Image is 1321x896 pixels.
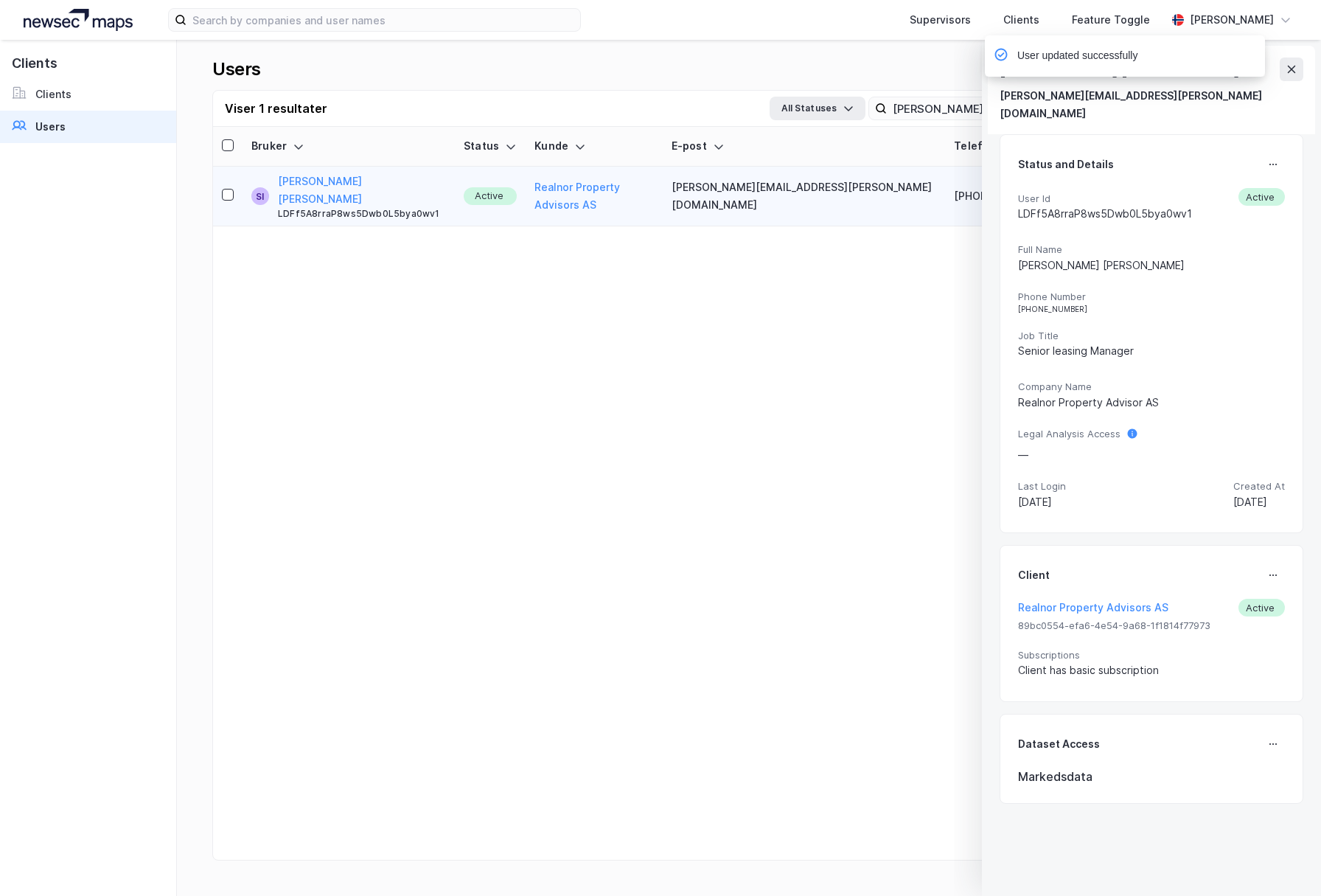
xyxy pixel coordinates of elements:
[35,86,72,103] div: Clients
[1017,47,1137,65] div: User updated successfully
[187,9,574,31] input: Search by companies and user names
[1018,768,1285,785] div: Markedsdata
[1247,825,1321,896] iframe: Chat Widget
[1018,661,1285,679] div: Client has basic subscription
[1000,87,1292,122] div: [PERSON_NAME][EMAIL_ADDRESS][PERSON_NAME][DOMAIN_NAME]
[663,167,946,226] td: [PERSON_NAME][EMAIL_ADDRESS][PERSON_NAME][DOMAIN_NAME]
[887,97,1090,119] input: Search user by name, email or client
[1018,243,1285,256] span: Full Name
[954,187,1057,205] div: [PHONE_NUMBER]
[1018,480,1066,493] span: Last Login
[1018,735,1100,753] div: Dataset Access
[256,187,264,205] div: SI
[770,97,865,120] button: All Statuses
[278,173,446,208] button: [PERSON_NAME] [PERSON_NAME]
[1018,446,1120,464] div: —
[1247,825,1321,896] div: Kontrollprogram for chat
[1233,493,1285,511] div: [DATE]
[534,178,653,214] button: Realnor Property Advisors AS
[1018,566,1050,584] div: Client
[1190,11,1274,29] div: [PERSON_NAME]
[251,139,446,153] div: Bruker
[672,139,937,153] div: E-post
[534,139,653,153] div: Kunde
[1018,291,1285,303] span: Phone Number
[1018,192,1192,205] span: User Id
[1018,156,1114,173] div: Status and Details
[910,11,971,29] div: Supervisors
[1072,11,1150,29] div: Feature Toggle
[1018,619,1285,632] span: 89bc0554-efa6-4e54-9a68-1f1814f77973
[1018,205,1192,223] div: LDFf5A8rraP8ws5Dwb0L5bya0wv1
[1018,257,1285,274] div: [PERSON_NAME] [PERSON_NAME]
[1018,330,1285,342] span: Job Title
[1018,599,1168,617] button: Realnor Property Advisors AS
[954,139,1057,153] div: Telefonnummer
[1018,649,1285,661] span: Subscriptions
[1018,381,1285,393] span: Company Name
[1018,394,1285,411] div: Realnor Property Advisor AS
[1018,342,1285,360] div: Senior leasing Manager
[1018,428,1120,440] span: Legal Analysis Access
[278,208,446,220] div: LDFf5A8rraP8ws5Dwb0L5bya0wv1
[1233,480,1285,493] span: Created At
[1018,305,1285,313] div: [PHONE_NUMBER]
[1018,493,1066,511] div: [DATE]
[1003,11,1039,29] div: Clients
[212,58,261,81] div: Users
[225,100,327,117] div: Viser 1 resultater
[24,9,133,31] img: logo.a4113a55bc3d86da70a041830d287a7e.svg
[35,118,66,136] div: Users
[464,139,517,153] div: Status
